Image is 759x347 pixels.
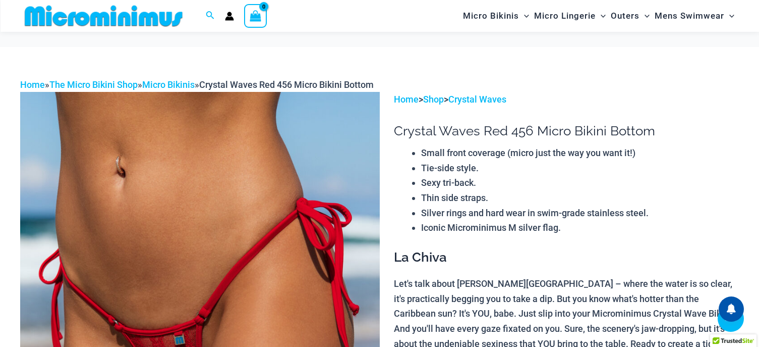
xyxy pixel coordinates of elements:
[448,94,506,105] a: Crystal Waves
[421,161,739,176] li: Tie-side style.
[49,79,138,90] a: The Micro Bikini Shop
[421,190,739,206] li: Thin side straps.
[655,3,724,29] span: Mens Swimwear
[611,3,639,29] span: Outers
[206,10,215,22] a: Search icon link
[421,175,739,190] li: Sexy tri-back.
[596,3,606,29] span: Menu Toggle
[21,5,187,27] img: MM SHOP LOGO FLAT
[421,206,739,221] li: Silver rings and hard wear in swim-grade stainless steel.
[142,79,195,90] a: Micro Bikinis
[519,3,529,29] span: Menu Toggle
[463,3,519,29] span: Micro Bikinis
[459,2,739,30] nav: Site Navigation
[608,3,652,29] a: OutersMenu ToggleMenu Toggle
[724,3,734,29] span: Menu Toggle
[394,94,419,105] a: Home
[460,3,532,29] a: Micro BikinisMenu ToggleMenu Toggle
[199,79,374,90] span: Crystal Waves Red 456 Micro Bikini Bottom
[421,220,739,235] li: Iconic Microminimus M silver flag.
[652,3,737,29] a: Mens SwimwearMenu ToggleMenu Toggle
[244,4,267,27] a: View Shopping Cart, empty
[423,94,444,105] a: Shop
[534,3,596,29] span: Micro Lingerie
[225,12,234,21] a: Account icon link
[532,3,608,29] a: Micro LingerieMenu ToggleMenu Toggle
[394,123,739,139] h1: Crystal Waves Red 456 Micro Bikini Bottom
[394,92,739,107] p: > >
[421,145,739,161] li: Small front coverage (micro just the way you want it!)
[394,249,739,266] h3: La Chiva
[639,3,650,29] span: Menu Toggle
[20,79,45,90] a: Home
[20,79,374,90] span: » » »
